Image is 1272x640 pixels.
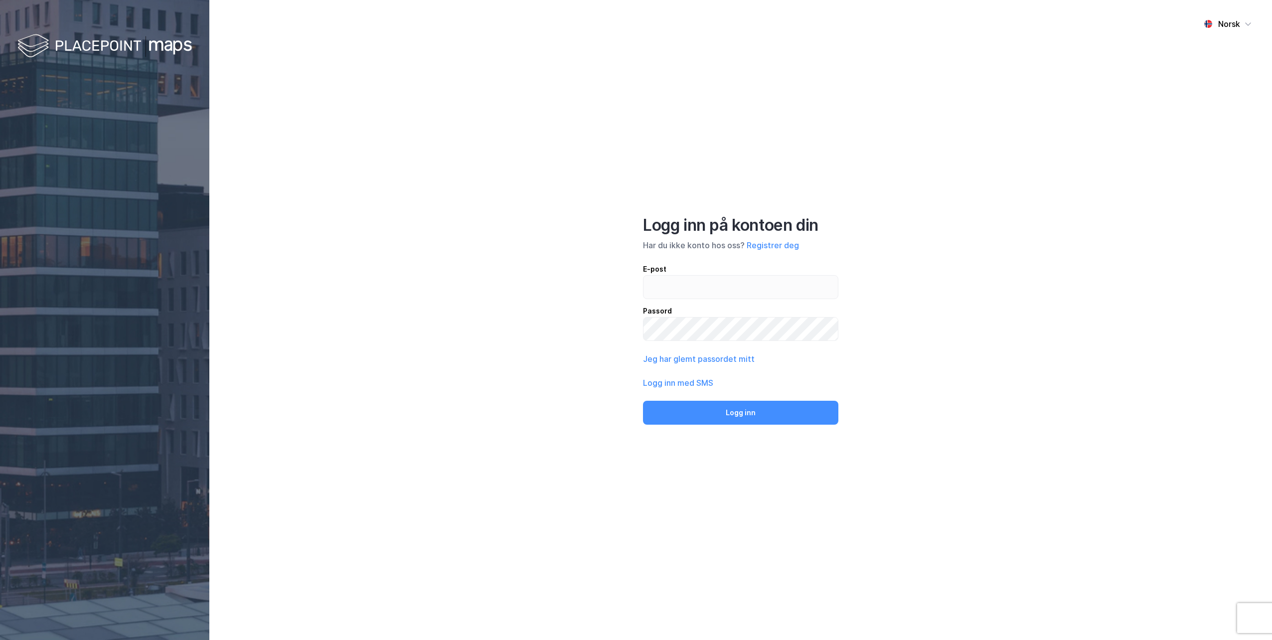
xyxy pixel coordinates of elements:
div: E-post [643,263,838,275]
iframe: Chat Widget [1222,592,1272,640]
button: Jeg har glemt passordet mitt [643,353,755,365]
div: Har du ikke konto hos oss? [643,239,838,251]
div: Norsk [1218,18,1240,30]
div: Passord [643,305,838,317]
img: logo-white.f07954bde2210d2a523dddb988cd2aa7.svg [17,32,192,61]
button: Registrer deg [747,239,799,251]
div: Logg inn på kontoen din [643,215,838,235]
button: Logg inn med SMS [643,377,713,389]
button: Logg inn [643,401,838,425]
